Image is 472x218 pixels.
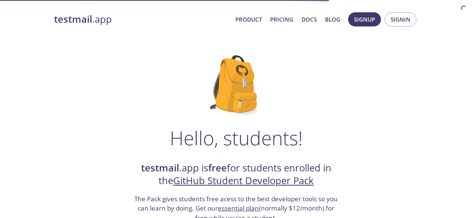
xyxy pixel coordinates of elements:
a: Blog [325,15,340,24]
a: essential plan [218,204,259,212]
h1: Hello, students! [170,127,303,149]
strong: free [208,161,227,174]
button: Signup [348,12,381,26]
strong: testmail [141,161,179,174]
a: testmail.app [54,13,229,26]
img: github-student-backpack.png [210,55,262,115]
h2: .app is for students enrolled in the [134,162,339,187]
a: Product [235,15,262,24]
span: Signin [391,15,410,24]
button: Signin [385,12,416,26]
a: GitHub Student Developer Pack [173,174,314,187]
a: Pricing [270,15,293,24]
span: Signup [354,15,375,24]
strong: testmail [54,13,92,26]
a: Docs [301,15,317,24]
